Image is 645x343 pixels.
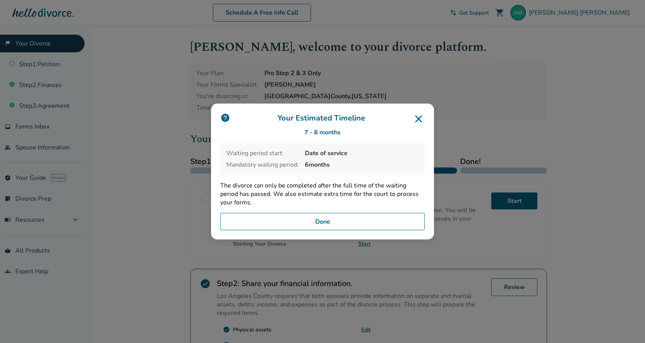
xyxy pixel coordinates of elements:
[220,113,425,125] h3: Your Estimated Timeline
[607,306,645,343] iframe: Chat Widget
[305,161,419,169] span: 6 months
[220,113,230,123] img: icon
[305,149,419,157] span: Date of service
[220,128,425,137] div: 7 - 8 months
[226,161,299,169] span: Mandatory waiting period:
[226,149,299,157] span: Waiting period start:
[220,213,425,231] button: Done
[220,181,425,207] p: The divorce can only be completed after the full time of the waiting period has passed. We also e...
